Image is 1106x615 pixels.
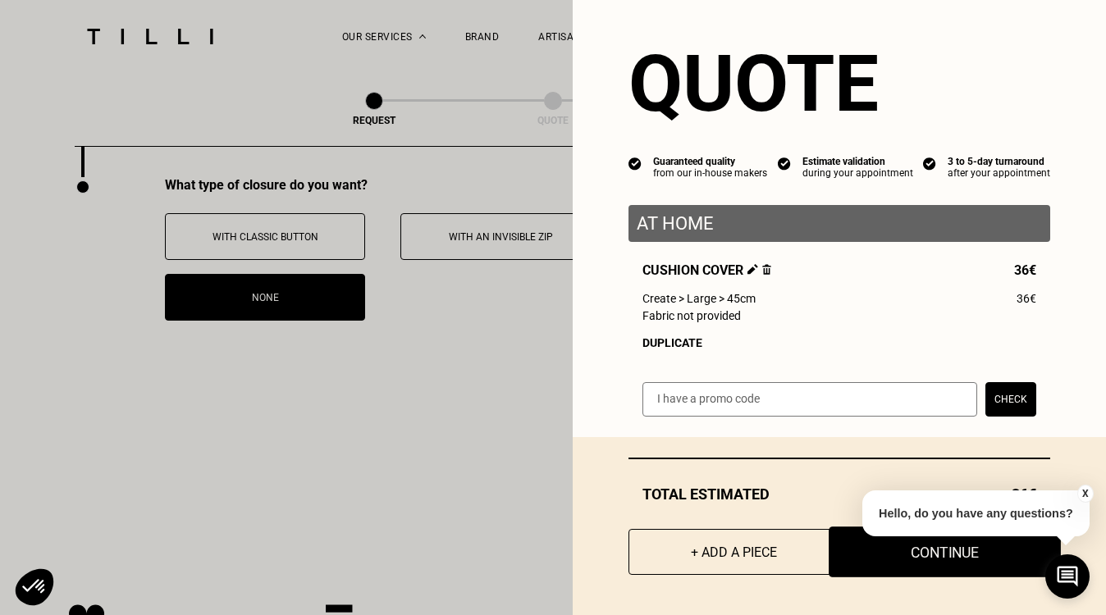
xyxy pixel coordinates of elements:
img: icon list info [778,156,791,171]
img: icon list info [923,156,936,171]
span: Fabric not provided [642,309,741,322]
img: icon list info [628,156,642,171]
span: 36€ [1017,292,1036,305]
button: Check [985,382,1036,417]
div: Duplicate [642,336,1036,349]
div: Guaranteed quality [653,156,767,167]
img: Delete [762,264,771,275]
button: + Add a piece [628,529,839,575]
input: I have a promo code [642,382,977,417]
div: Estimate validation [802,156,913,167]
img: Edit [747,264,758,275]
section: Quote [628,38,1050,130]
p: Hello, do you have any questions? [862,490,1090,536]
div: Total estimated [628,485,1050,503]
p: At home [637,213,1042,234]
div: from our in-house makers [653,167,767,179]
button: Continue [829,526,1061,577]
span: 36€ [1014,262,1036,278]
div: after your appointment [948,167,1050,179]
button: X [1077,485,1094,503]
span: Create > Large > 45cm [642,292,756,305]
div: 3 to 5-day turnaround [948,156,1050,167]
span: Cushion cover [642,262,771,278]
div: during your appointment [802,167,913,179]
